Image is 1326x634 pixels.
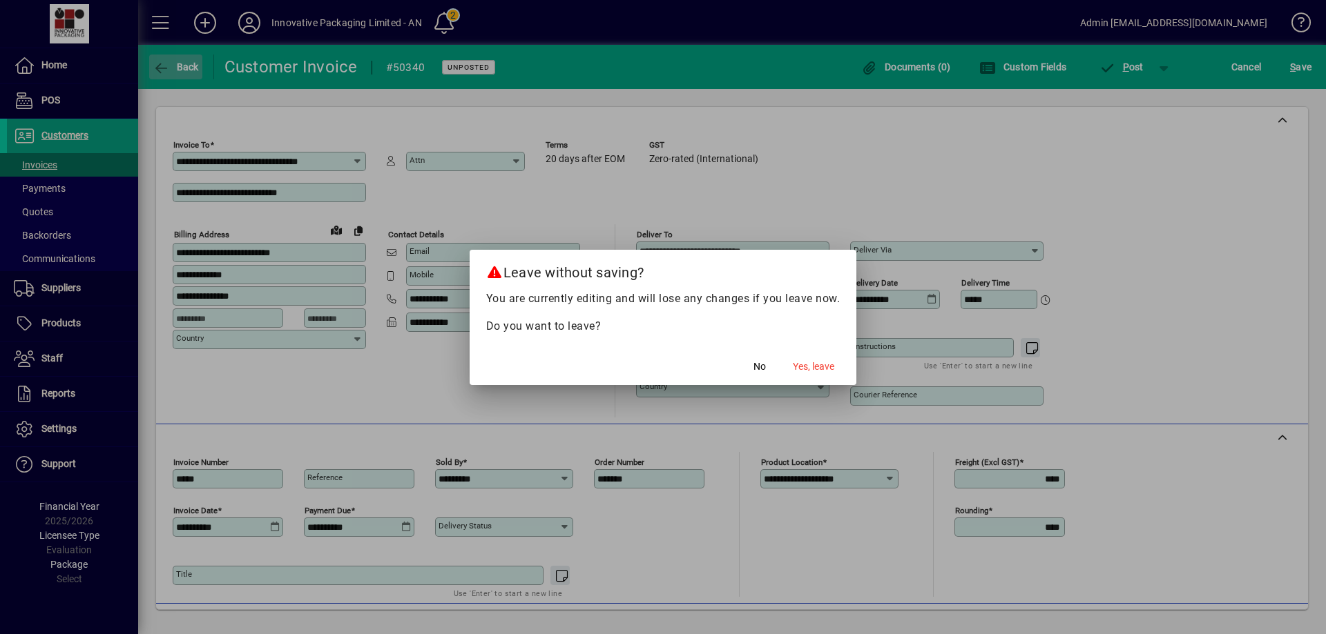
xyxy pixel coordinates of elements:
span: No [753,359,766,374]
button: Yes, leave [787,355,840,379]
p: Do you want to leave? [486,318,840,335]
p: You are currently editing and will lose any changes if you leave now. [486,290,840,307]
span: Yes, leave [793,359,834,374]
h2: Leave without saving? [470,250,857,290]
button: No [738,355,782,379]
